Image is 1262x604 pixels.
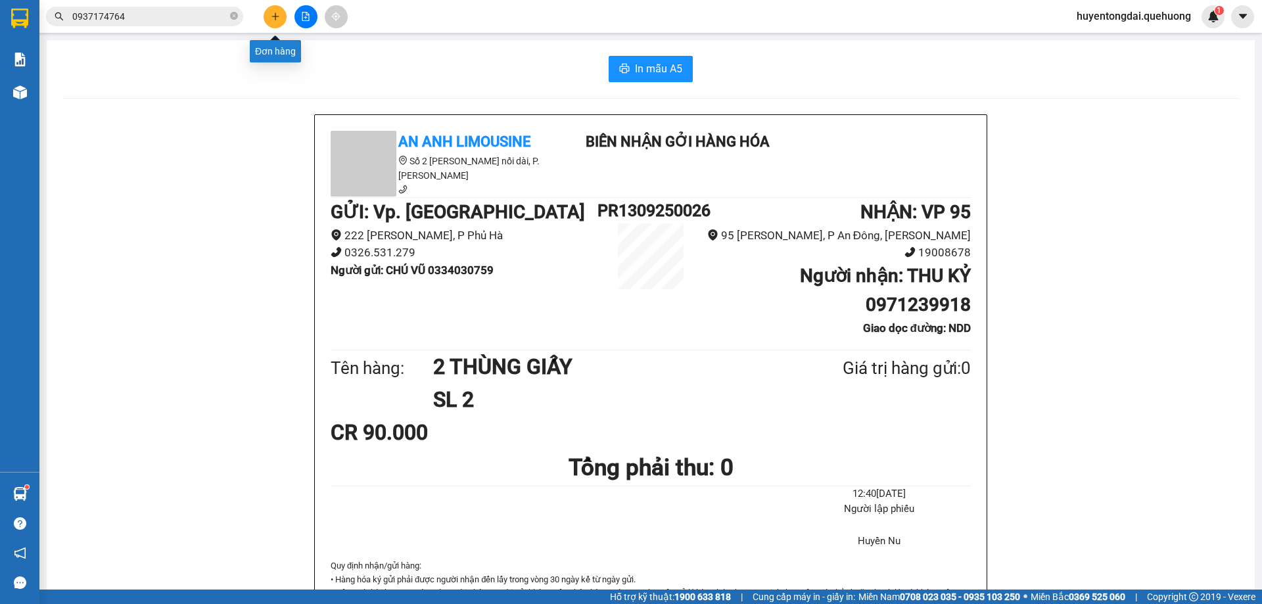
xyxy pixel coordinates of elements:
span: environment [398,156,408,165]
span: In mẫu A5 [635,60,682,77]
button: aim [325,5,348,28]
span: Hỗ trợ kỹ thuật: [610,590,731,604]
span: Miền Nam [858,590,1020,604]
span: 1 [1217,6,1221,15]
li: 95 [PERSON_NAME], P An Đông, [PERSON_NAME] [704,227,971,244]
img: logo-vxr [11,9,28,28]
h1: Tổng phải thu: 0 [331,450,971,486]
span: huyentongdai.quehuong [1066,8,1202,24]
h1: 2 THÙNG GIẤY [433,350,779,383]
li: Người lập phiếu [787,501,971,517]
span: notification [14,547,26,559]
span: aim [331,12,340,21]
h1: SL 2 [433,383,779,416]
span: | [741,590,743,604]
li: Số 2 [PERSON_NAME] nối dài, P. [PERSON_NAME] [331,154,567,183]
p: • Hàng hóa ký gửi phải được người nhận đến lấy trong vòng 30 ngày kể từ ngày gửi. [331,573,971,586]
span: Cung cấp máy in - giấy in: [753,590,855,604]
img: warehouse-icon [13,487,27,501]
span: question-circle [14,517,26,530]
b: Biên nhận gởi hàng hóa [586,133,770,150]
span: environment [331,229,342,241]
button: file-add [294,5,317,28]
span: phone [331,246,342,258]
span: ⚪️ [1023,594,1027,599]
li: 222 [PERSON_NAME], P Phủ Hà [331,227,597,244]
img: icon-new-feature [1207,11,1219,22]
span: message [14,576,26,589]
span: plus [271,12,280,21]
b: GỬI : Vp. [GEOGRAPHIC_DATA] [331,201,585,223]
span: close-circle [230,12,238,20]
div: Tên hàng: [331,355,433,382]
sup: 1 [1215,6,1224,15]
div: Giá trị hàng gửi: 0 [779,355,971,382]
b: An Anh Limousine [398,133,530,150]
span: | [1135,590,1137,604]
h1: PR1309250026 [597,198,704,223]
span: file-add [301,12,310,21]
span: phone [904,246,916,258]
b: Biên nhận gởi hàng hóa [85,19,126,126]
button: caret-down [1231,5,1254,28]
span: copyright [1189,592,1198,601]
strong: 1900 633 818 [674,592,731,602]
button: plus [264,5,287,28]
b: Người gửi : CHÚ VŨ 0334030759 [331,264,494,277]
b: NHẬN : VP 95 [860,201,971,223]
li: Huyền Nu [787,534,971,549]
span: Miền Bắc [1031,590,1125,604]
strong: 0708 023 035 - 0935 103 250 [900,592,1020,602]
span: close-circle [230,11,238,23]
li: 12:40[DATE] [787,486,971,502]
input: Tìm tên, số ĐT hoặc mã đơn [72,9,227,24]
img: solution-icon [13,53,27,66]
span: printer [619,63,630,76]
img: warehouse-icon [13,85,27,99]
li: 19008678 [704,244,971,262]
div: CR 90.000 [331,416,542,449]
b: Giao dọc đường: NDD [863,321,971,335]
span: phone [398,185,408,194]
b: An Anh Limousine [16,85,72,147]
li: 0326.531.279 [331,244,597,262]
span: environment [707,229,718,241]
span: caret-down [1237,11,1249,22]
button: printerIn mẫu A5 [609,56,693,82]
span: search [55,12,64,21]
b: Người nhận : THU KỶ 0971239918 [800,265,971,315]
strong: 0369 525 060 [1069,592,1125,602]
sup: 1 [25,485,29,489]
